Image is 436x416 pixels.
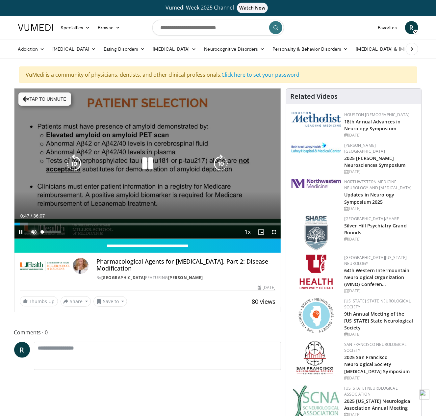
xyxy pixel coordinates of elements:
a: Personality & Behavior Disorders [269,42,352,56]
a: 2025 [PERSON_NAME] Neurosciences Symposium [344,155,405,168]
h4: Related Videos [290,92,338,100]
button: Fullscreen [268,225,281,239]
a: 64th Western Intermountain Neurological Organization (WINO) Conferen… [344,267,410,287]
a: Northwestern Medicine Neurology and [MEDICAL_DATA] [344,179,412,191]
a: Thumbs Up [20,296,58,306]
a: Silver Hill Psychiatry Grand Rounds [344,222,407,236]
div: [DATE] [344,206,416,212]
a: Addiction [14,42,49,56]
div: [DATE] [344,375,416,381]
div: VuMedi is a community of physicians, dentists, and other clinical professionals. [19,66,417,83]
div: Volume Level [42,231,61,233]
img: e7977282-282c-4444-820d-7cc2733560fd.jpg.150x105_q85_autocrop_double_scale_upscale_version-0.2.jpg [292,143,341,153]
a: Updates in Neurology Symposium 2025 [344,192,394,205]
img: 71a8b48c-8850-4916-bbdd-e2f3ccf11ef9.png.150x105_q85_autocrop_double_scale_upscale_version-0.2.png [299,298,334,333]
span: 0:47 [20,213,29,219]
span: / [31,213,32,219]
div: [DATE] [344,331,416,337]
img: 2a462fb6-9365-492a-ac79-3166a6f924d8.png.150x105_q85_autocrop_double_scale_upscale_version-0.2.jpg [292,179,341,188]
a: Vumedi Week 2025 ChannelWatch Now [19,3,417,13]
div: [DATE] [344,132,416,138]
span: Watch Now [237,3,268,13]
img: ad8adf1f-d405-434e-aebe-ebf7635c9b5d.png.150x105_q85_autocrop_double_scale_upscale_version-0.2.png [296,342,336,376]
button: Share [61,296,91,307]
a: Browse [94,21,124,34]
button: Pause [14,225,28,239]
img: f6362829-b0a3-407d-a044-59546adfd345.png.150x105_q85_autocrop_double_scale_upscale_version-0.2.png [300,255,333,289]
img: 5e4488cc-e109-4a4e-9fd9-73bb9237ee91.png.150x105_q85_autocrop_double_scale_upscale_version-0.2.png [292,112,341,127]
video-js: Video Player [14,89,281,239]
button: Enable picture-in-picture mode [254,225,268,239]
a: [US_STATE] Neurological Association [344,385,398,397]
a: [PERSON_NAME] [168,275,203,280]
a: 2025 [US_STATE] Neurological Association Annual Meeting [344,398,412,411]
button: Unmute [28,225,41,239]
a: R [14,342,30,358]
a: 2025 San Francisco Neurological Society [MEDICAL_DATA] Symposium [344,354,410,374]
button: Playback Rate [241,225,254,239]
a: 9th Annual Meeting of the [US_STATE] State Neurological Society [344,311,413,331]
a: [GEOGRAPHIC_DATA] [101,275,145,280]
a: Click here to set your password [222,71,300,78]
a: Specialties [57,21,94,34]
a: R [405,21,418,34]
img: f8aaeb6d-318f-4fcf-bd1d-54ce21f29e87.png.150x105_q85_autocrop_double_scale_upscale_version-0.2.png [305,216,328,250]
span: 80 views [252,298,275,305]
img: Avatar [73,258,89,274]
a: [MEDICAL_DATA] [48,42,100,56]
div: Progress Bar [14,223,281,225]
span: Comments 0 [14,328,281,337]
a: [GEOGRAPHIC_DATA][US_STATE] Neurology [344,255,407,266]
div: [DATE] [344,169,416,175]
a: Houston [DEMOGRAPHIC_DATA] [344,112,409,117]
a: 18th Annual Advances in Neurology Symposium [344,118,400,132]
a: Neurocognitive Disorders [200,42,269,56]
a: [PERSON_NAME][GEOGRAPHIC_DATA] [344,143,385,154]
button: Save to [93,296,127,307]
img: University of Miami [20,258,70,274]
a: Eating Disorders [100,42,149,56]
input: Search topics, interventions [152,20,284,36]
a: [US_STATE] State Neurological Society [344,298,411,310]
button: Tap to unmute [18,92,71,106]
a: [GEOGRAPHIC_DATA]/SHARE [344,216,399,221]
h4: Pharmacological Agents for [MEDICAL_DATA], Part 2: Disease Modification [96,258,275,272]
span: 36:07 [33,213,45,219]
div: [DATE] [344,288,416,294]
a: [MEDICAL_DATA] [149,42,200,56]
a: San Francisco Neurological Society [344,342,406,353]
div: [DATE] [258,285,275,291]
a: Favorites [374,21,401,34]
div: [DATE] [344,236,416,242]
img: VuMedi Logo [18,24,53,31]
div: By FEATURING [96,275,275,281]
